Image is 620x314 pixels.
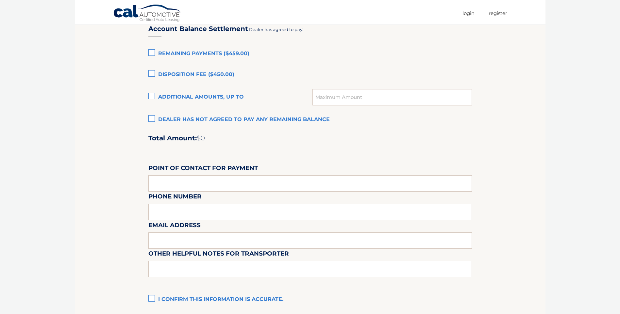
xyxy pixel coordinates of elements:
[197,134,205,142] span: $0
[148,163,258,175] label: Point of Contact for Payment
[148,249,289,261] label: Other helpful notes for transporter
[148,91,313,104] label: Additional amounts, up to
[148,68,472,81] label: Disposition Fee ($450.00)
[462,8,475,19] a: Login
[148,220,201,232] label: Email Address
[148,25,248,33] h3: Account Balance Settlement
[113,4,182,23] a: Cal Automotive
[148,47,472,60] label: Remaining Payments ($459.00)
[249,27,303,32] span: Dealer has agreed to pay:
[148,293,472,306] label: I confirm this information is accurate.
[312,89,472,105] input: Maximum Amount
[148,134,472,142] h2: Total Amount:
[489,8,507,19] a: Register
[148,113,472,126] label: Dealer has not agreed to pay any remaining balance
